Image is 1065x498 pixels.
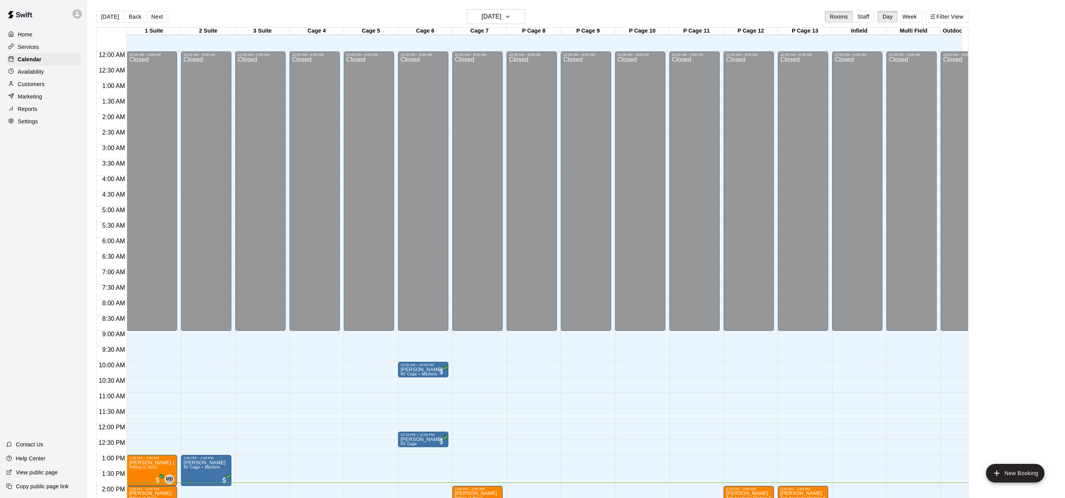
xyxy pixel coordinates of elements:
[6,54,81,65] a: Calendar
[943,57,989,334] div: Closed
[97,424,127,431] span: 12:00 PM
[398,52,448,331] div: 12:00 AM – 9:00 AM: Closed
[97,393,127,399] span: 11:00 AM
[168,475,174,484] span: Mike Badala
[100,346,127,353] span: 9:30 AM
[97,439,127,446] span: 12:30 PM
[16,441,43,448] p: Contact Us
[100,145,127,151] span: 3:00 AM
[507,28,561,35] div: P Cage 8
[127,28,181,35] div: 1 Suite
[834,53,880,57] div: 12:00 AM – 9:00 AM
[400,442,417,446] span: 40' Cage
[724,52,774,331] div: 12:00 AM – 9:00 AM: Closed
[780,57,826,334] div: Closed
[100,455,127,462] span: 1:00 PM
[100,238,127,244] span: 6:00 AM
[183,53,229,57] div: 12:00 AM – 9:00 AM
[292,57,338,334] div: Closed
[100,176,127,182] span: 4:00 AM
[127,52,177,331] div: 12:00 AM – 9:00 AM: Closed
[672,57,717,334] div: Closed
[16,455,45,462] p: Help Center
[97,67,127,74] span: 12:30 AM
[16,482,69,490] p: Copy public page link
[18,55,41,63] p: Calendar
[778,28,832,35] div: P Cage 13
[100,470,127,477] span: 1:30 PM
[398,28,452,35] div: Cage 6
[97,362,127,368] span: 10:00 AM
[561,52,611,331] div: 12:00 AM – 9:00 AM: Closed
[877,11,898,22] button: Day
[100,269,127,275] span: 7:00 AM
[834,57,880,334] div: Closed
[129,456,175,460] div: 1:00 PM – 2:00 PM
[6,29,81,40] a: Home
[832,28,886,35] div: Infield
[100,191,127,198] span: 4:30 AM
[400,372,437,376] span: 40’ Cage + Machine
[438,368,445,375] span: All customers have paid
[124,11,146,22] button: Back
[726,53,772,57] div: 12:00 AM – 9:00 AM
[292,53,338,57] div: 12:00 AM – 9:00 AM
[615,28,669,35] div: P Cage 10
[941,52,991,331] div: 12:00 AM – 9:00 AM: Closed
[181,28,235,35] div: 2 Suite
[400,363,446,367] div: 10:00 AM – 10:30 AM
[398,362,448,377] div: 10:00 AM – 10:30 AM: 40’ Cage + Machine
[18,118,38,125] p: Settings
[129,57,175,334] div: Closed
[6,91,81,102] a: Marketing
[238,57,283,334] div: Closed
[183,456,229,460] div: 1:00 PM – 2:00 PM
[18,43,39,51] p: Services
[778,52,828,331] div: 12:00 AM – 9:00 AM: Closed
[18,68,44,76] p: Availability
[509,57,555,334] div: Closed
[100,98,127,105] span: 1:30 AM
[344,28,398,35] div: Cage 5
[452,28,507,35] div: Cage 7
[6,103,81,115] a: Reports
[6,116,81,127] a: Settings
[400,53,446,57] div: 12:00 AM – 9:00 AM
[6,41,81,53] a: Services
[886,52,937,331] div: 12:00 AM – 9:00 AM: Closed
[235,28,290,35] div: 3 Suite
[129,487,175,491] div: 2:00 PM – 3:00 PM
[221,476,228,484] span: All customers have paid
[18,93,42,100] p: Marketing
[617,53,663,57] div: 12:00 AM – 9:00 AM
[183,57,229,334] div: Closed
[438,437,445,445] span: All customers have paid
[455,53,500,57] div: 12:00 AM – 9:00 AM
[165,475,174,484] div: Mike Badala
[344,52,394,331] div: 12:00 AM – 9:00 AM: Closed
[617,57,663,334] div: Closed
[509,53,555,57] div: 12:00 AM – 9:00 AM
[452,52,503,331] div: 12:00 AM – 9:00 AM: Closed
[561,28,615,35] div: P Cage 9
[925,11,968,22] button: Filter View
[943,53,989,57] div: 12:00 AM – 9:00 AM
[238,53,283,57] div: 12:00 AM – 9:00 AM
[780,487,826,491] div: 2:00 PM – 3:00 PM
[146,11,168,22] button: Next
[563,57,609,334] div: Closed
[398,432,448,447] div: 12:15 PM – 12:45 PM: 40' Cage
[100,114,127,120] span: 2:00 AM
[100,253,127,260] span: 6:30 AM
[6,66,81,78] a: Availability
[889,57,934,334] div: Closed
[669,28,724,35] div: P Cage 11
[563,53,609,57] div: 12:00 AM – 9:00 AM
[780,53,826,57] div: 12:00 AM – 9:00 AM
[825,11,853,22] button: Rooms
